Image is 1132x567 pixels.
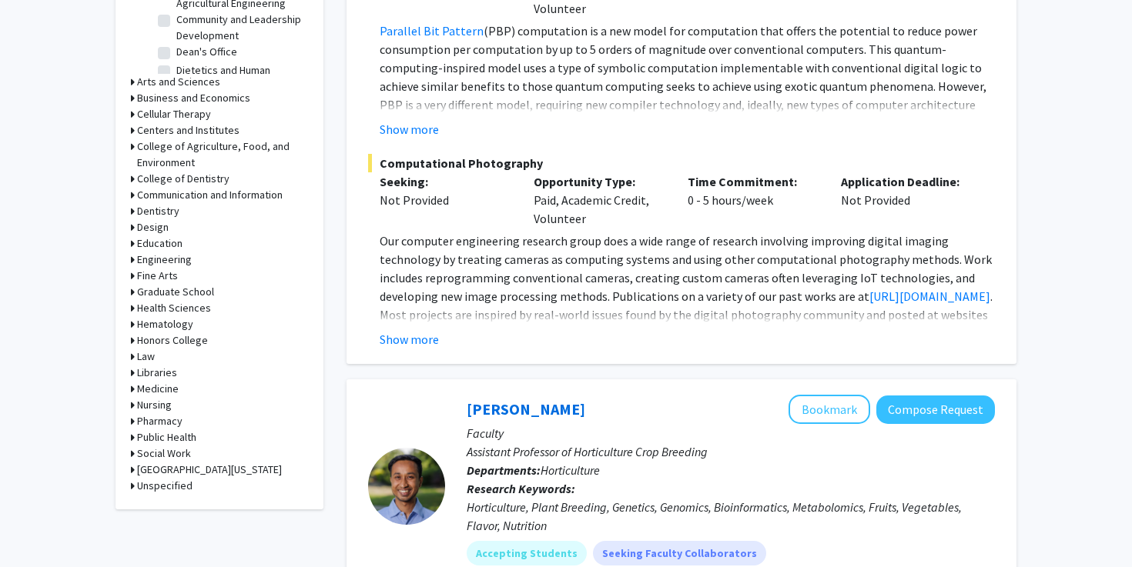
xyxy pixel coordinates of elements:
h3: Graduate School [137,284,214,300]
p: (PBP) computation is a new model for computation that offers the potential to reduce power consum... [380,22,995,151]
div: Not Provided [380,191,511,209]
p: Time Commitment: [688,172,819,191]
h3: Arts and Sciences [137,74,220,90]
mat-chip: Seeking Faculty Collaborators [593,541,766,565]
button: Add Manoj Sapkota to Bookmarks [789,395,870,424]
mat-chip: Accepting Students [467,541,587,565]
label: Community and Leadership Development [176,12,304,44]
h3: Pharmacy [137,413,183,429]
h3: Dentistry [137,203,179,219]
p: Faculty [467,424,995,442]
h3: Nursing [137,397,172,413]
h3: Fine Arts [137,268,178,284]
h3: Design [137,219,169,235]
h3: Health Sciences [137,300,211,316]
h3: College of Agriculture, Food, and Environment [137,138,308,171]
h3: Communication and Information [137,187,283,203]
h3: Public Health [137,429,196,445]
h3: [GEOGRAPHIC_DATA][US_STATE] [137,462,282,478]
div: Paid, Academic Credit, Volunteer [522,172,676,228]
a: [URL][DOMAIN_NAME] [869,289,990,304]
a: [PERSON_NAME] [467,399,585,419]
b: Departments: [467,462,541,478]
div: Horticulture, Plant Breeding, Genetics, Genomics, Bioinformatics, Metabolomics, Fruits, Vegetable... [467,498,995,535]
h3: Law [137,349,155,365]
h3: Unspecified [137,478,193,494]
h3: Cellular Therapy [137,106,211,122]
p: Application Deadline: [841,172,972,191]
iframe: Chat [12,498,65,555]
h3: Centers and Institutes [137,122,239,138]
h3: Engineering [137,252,192,268]
div: Not Provided [829,172,983,228]
h3: Medicine [137,381,179,397]
div: 0 - 5 hours/week [676,172,830,228]
h3: Hematology [137,316,193,332]
span: Computational Photography [368,154,995,172]
h3: Business and Economics [137,90,250,106]
span: Horticulture [541,462,600,478]
label: Dean's Office [176,44,237,60]
p: Assistant Professor of Horticulture Crop Breeding [467,442,995,461]
h3: Honors College [137,332,208,349]
p: Seeking: [380,172,511,191]
label: Dietetics and Human Nutrition [176,62,304,95]
h3: Libraries [137,365,177,381]
h3: Education [137,235,183,252]
button: Compose Request to Manoj Sapkota [876,395,995,424]
p: Our computer engineering research group does a wide range of research involving improving digital... [380,232,995,342]
p: Opportunity Type: [534,172,665,191]
h3: College of Dentistry [137,171,229,187]
b: Research Keywords: [467,481,575,496]
button: Show more [380,120,439,138]
button: Show more [380,330,439,349]
a: Parallel Bit Pattern [380,23,484,38]
h3: Social Work [137,445,191,462]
